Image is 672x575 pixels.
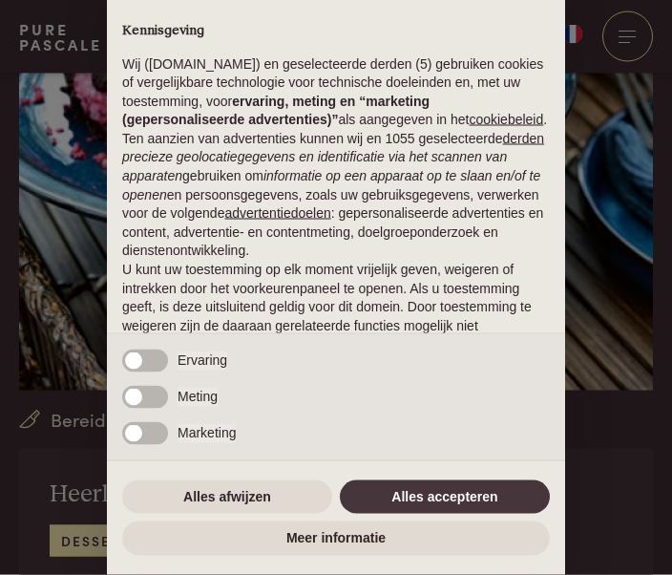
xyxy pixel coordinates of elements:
[122,23,550,40] h2: Kennisgeving
[122,130,550,261] p: Ten aanzien van advertenties kunnen wij en 1055 geselecteerde gebruiken om en persoonsgegevens, z...
[122,168,540,202] em: informatie op een apparaat op te slaan en/of te openen
[122,261,550,354] p: U kunt uw toestemming op elk moment vrijelijk geven, weigeren of intrekken door het voorkeurenpan...
[340,480,550,515] button: Alles accepteren
[178,351,227,371] span: Ervaring
[224,204,330,224] button: advertentiedoelen
[469,112,543,127] a: cookiebeleid
[122,55,550,130] p: Wij ([DOMAIN_NAME]) en geselecteerde derden (5) gebruiken cookies of vergelijkbare technologie vo...
[178,424,236,443] span: Marketing
[122,480,332,515] button: Alles afwijzen
[503,130,545,149] button: derden
[122,94,430,128] strong: ervaring, meting en “marketing (gepersonaliseerde advertenties)”
[122,522,550,556] button: Meer informatie
[178,388,218,407] span: Meting
[122,149,507,183] em: precieze geolocatiegegevens en identificatie via het scannen van apparaten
